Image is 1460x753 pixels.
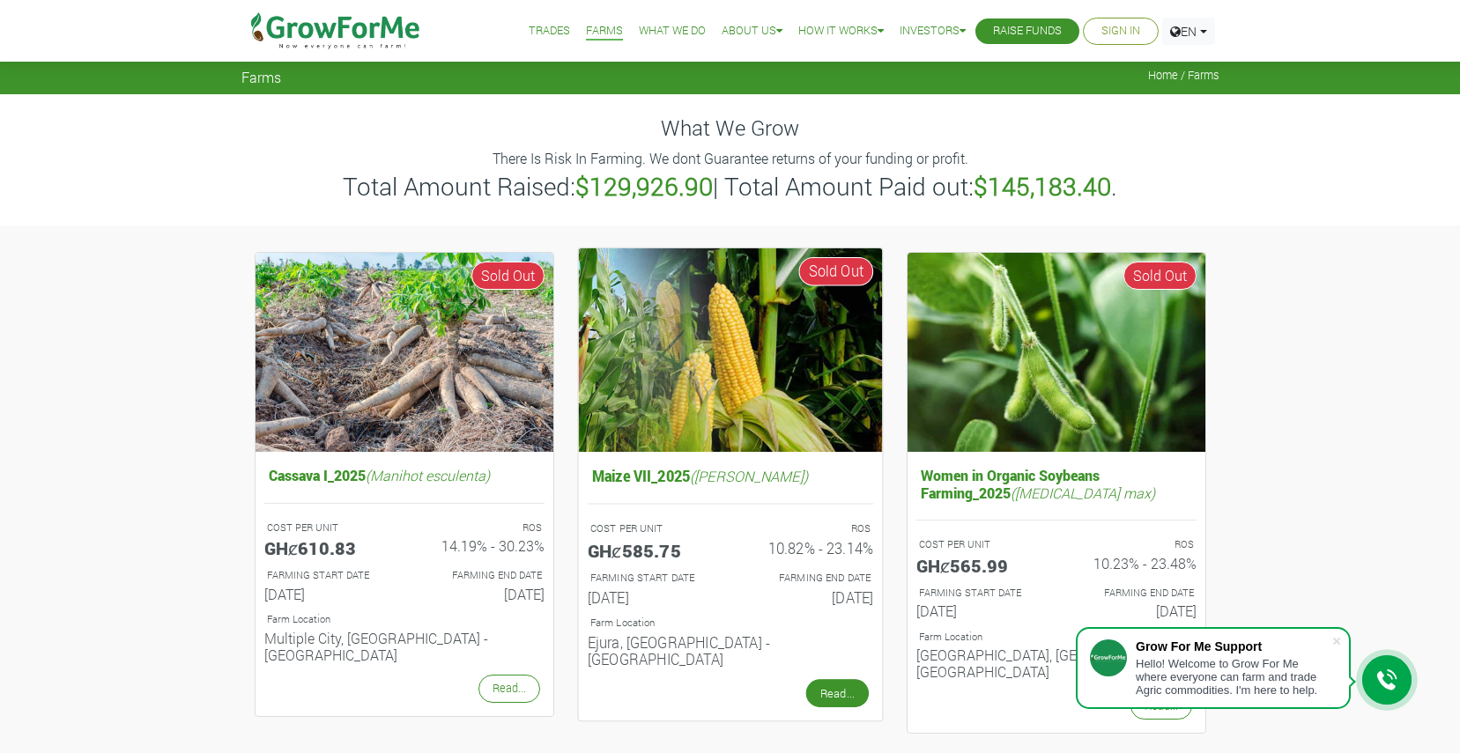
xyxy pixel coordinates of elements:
h6: 10.82% - 23.14% [744,539,873,557]
b: $129,926.90 [575,170,713,203]
span: Sold Out [798,257,873,286]
span: Home / Farms [1148,69,1219,82]
h6: 14.19% - 30.23% [418,537,545,554]
p: ROS [420,520,542,535]
p: FARMING START DATE [919,586,1041,601]
a: Sign In [1101,22,1140,41]
p: COST PER UNIT [919,537,1041,552]
h4: What We Grow [241,115,1219,141]
p: COST PER UNIT [267,520,389,535]
a: How it Works [798,22,884,41]
h5: GHȼ610.83 [264,537,391,558]
b: $145,183.40 [974,170,1111,203]
span: Sold Out [1123,262,1197,290]
h6: [DATE] [1070,602,1197,619]
h3: Total Amount Raised: | Total Amount Paid out: . [244,172,1217,202]
p: FARMING END DATE [1072,586,1194,601]
div: Hello! Welcome to Grow For Me where everyone can farm and trade Agric commodities. I'm here to help. [1136,657,1331,697]
h6: Ejura, [GEOGRAPHIC_DATA] - [GEOGRAPHIC_DATA] [587,632,872,667]
i: ([PERSON_NAME]) [690,466,808,484]
p: COST PER UNIT [589,520,714,535]
p: FARMING END DATE [420,568,542,583]
a: Read... [805,679,868,707]
i: (Manihot esculenta) [366,466,490,484]
h5: Cassava I_2025 [264,462,545,488]
a: Raise Funds [993,22,1062,41]
h5: GHȼ565.99 [916,555,1043,576]
p: FARMING START DATE [589,570,714,585]
h5: Women in Organic Soybeans Farming_2025 [916,462,1197,505]
h6: Multiple City, [GEOGRAPHIC_DATA] - [GEOGRAPHIC_DATA] [264,630,545,663]
a: Farms [586,22,623,41]
h6: [DATE] [744,587,873,605]
img: growforme image [578,247,882,451]
h6: 10.23% - 23.48% [1070,555,1197,572]
div: Grow For Me Support [1136,639,1331,653]
h6: [GEOGRAPHIC_DATA], [GEOGRAPHIC_DATA] - [GEOGRAPHIC_DATA] [916,646,1197,680]
h6: [DATE] [587,587,716,605]
h6: [DATE] [916,602,1043,619]
p: ROS [746,520,871,535]
h5: GHȼ585.75 [587,539,716,560]
p: There Is Risk In Farming. We dont Guarantee returns of your funding or profit. [244,148,1217,169]
a: Investors [900,22,966,41]
a: Read... [478,675,540,702]
i: ([MEDICAL_DATA] max) [1011,484,1155,502]
h5: Maize VII_2025 [587,462,872,489]
h6: [DATE] [264,586,391,602]
p: FARMING START DATE [267,568,389,583]
span: Sold Out [471,262,545,290]
p: Location of Farm [589,615,870,630]
img: growforme image [256,253,553,453]
a: Trades [529,22,570,41]
span: Farms [241,69,281,85]
h6: [DATE] [418,586,545,602]
a: About Us [722,22,782,41]
img: growforme image [908,253,1205,453]
a: What We Do [639,22,706,41]
p: ROS [1072,537,1194,552]
p: Location of Farm [267,612,542,627]
a: EN [1162,18,1215,45]
p: Location of Farm [919,630,1194,645]
p: FARMING END DATE [746,570,871,585]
